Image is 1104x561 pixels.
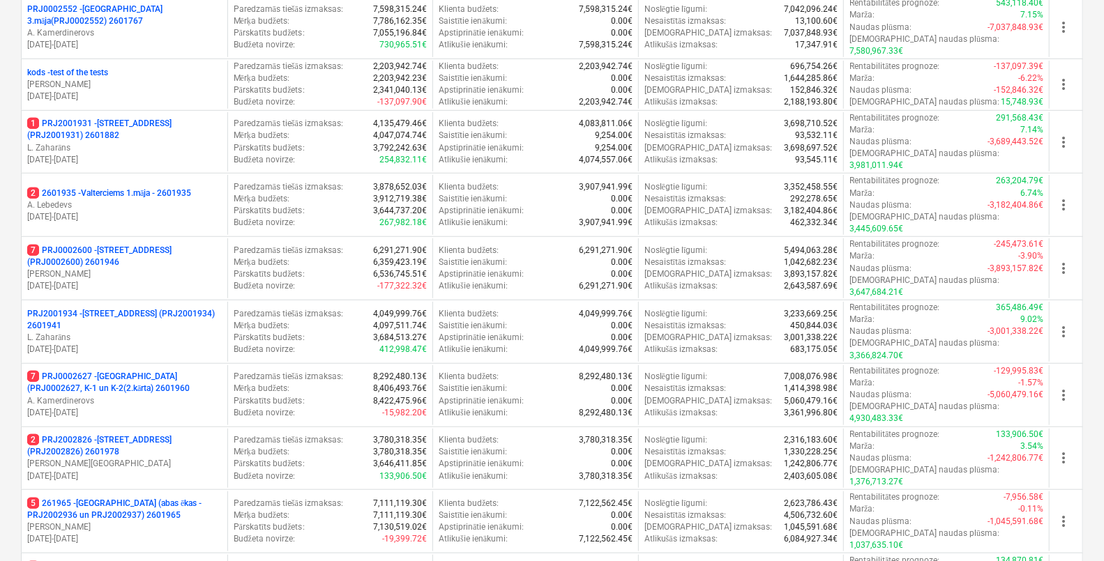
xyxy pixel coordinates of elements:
span: 1 [27,118,39,129]
p: 3,698,697.52€ [784,142,838,154]
p: 7,786,162.35€ [373,15,427,27]
span: more_vert [1055,197,1072,213]
p: kods - test of the tests [27,67,108,79]
p: 9,254.00€ [595,130,633,141]
p: Paredzamās tiešās izmaksas : [234,181,343,193]
p: Rentabilitātes prognoze : [849,112,939,124]
p: 0.00€ [611,320,633,332]
p: [PERSON_NAME] [27,79,222,91]
p: 0.00€ [611,446,633,458]
p: 1,644,285.86€ [784,72,838,84]
p: [DEMOGRAPHIC_DATA] izmaksas : [644,332,772,344]
p: 0.00€ [611,15,633,27]
p: Naudas plūsma : [849,389,912,401]
p: 2,341,040.13€ [373,84,427,96]
p: 3,780,318.35€ [579,434,633,446]
p: [DATE] - [DATE] [27,211,222,223]
p: [DEMOGRAPHIC_DATA] naudas plūsma : [849,96,999,108]
p: Nesaistītās izmaksas : [644,256,727,268]
p: Apstiprinātie ienākumi : [439,458,524,470]
p: 0.00€ [611,395,633,407]
p: -245,473.61€ [994,238,1043,250]
p: Nesaistītās izmaksas : [644,130,727,141]
div: kods -test of the tests[PERSON_NAME][DATE]-[DATE] [27,67,222,102]
p: 0.00€ [611,383,633,394]
p: 292,278.65€ [790,193,838,205]
p: Atlikušās izmaksas : [644,154,718,166]
p: Naudas plūsma : [849,452,912,464]
p: 3,912,719.38€ [373,193,427,205]
span: 7 [27,371,39,382]
p: Saistītie ienākumi : [439,256,507,268]
p: Budžeta novirze : [234,154,295,166]
p: Pārskatīts budžets : [234,142,305,154]
p: 6,291,271.90€ [373,245,427,256]
p: Noslēgtie līgumi : [644,61,708,72]
p: 3,893,157.82€ [784,268,838,280]
span: 5 [27,498,39,509]
p: 15,748.93€ [1001,96,1043,108]
p: Mērķa budžets : [234,383,290,394]
p: [DEMOGRAPHIC_DATA] izmaksas : [644,27,772,39]
p: Paredzamās tiešās izmaksas : [234,245,343,256]
p: Paredzamās tiešās izmaksas : [234,308,343,320]
p: Naudas plūsma : [849,22,912,33]
p: Budžeta novirze : [234,39,295,51]
p: Pārskatīts budžets : [234,268,305,280]
p: Nesaistītās izmaksas : [644,383,727,394]
p: Atlikušās izmaksas : [644,39,718,51]
p: Saistītie ienākumi : [439,320,507,332]
p: -177,322.32€ [377,280,427,292]
span: more_vert [1055,19,1072,36]
p: Apstiprinātie ienākumi : [439,268,524,280]
p: 2,203,942.74€ [579,96,633,108]
p: Budžeta novirze : [234,280,295,292]
p: 4,047,074.74€ [373,130,427,141]
p: Klienta budžets : [439,61,499,72]
p: Naudas plūsma : [849,84,912,96]
p: 152,846.32€ [790,84,838,96]
p: -5,060,479.16€ [988,389,1043,401]
p: [DEMOGRAPHIC_DATA] naudas plūsma : [849,211,999,223]
p: Marža : [849,314,875,325]
p: [DATE] - [DATE] [27,154,222,166]
p: 8,422,475.96€ [373,395,427,407]
p: 2,203,942.74€ [579,61,633,72]
p: PRJ2001934 - [STREET_ADDRESS] (PRJ2001934) 2601941 [27,308,222,332]
p: 5,060,479.16€ [784,395,838,407]
p: 6,359,423.19€ [373,256,427,268]
p: PRJ2002826 - [STREET_ADDRESS] (PRJ2002826) 2601978 [27,434,222,458]
p: 4,049,999.76€ [579,308,633,320]
p: Marža : [849,9,875,21]
p: Rentabilitātes prognoze : [849,238,939,250]
p: PRJ2001931 - [STREET_ADDRESS] (PRJ2001931) 2601882 [27,118,222,141]
p: [DEMOGRAPHIC_DATA] izmaksas : [644,268,772,280]
p: 9.02% [1020,314,1043,325]
p: 261965 - [GEOGRAPHIC_DATA] (abas ēkas - PRJ2002936 un PRJ2002937) 2601965 [27,498,222,521]
p: 2,203,942.23€ [373,72,427,84]
p: Klienta budžets : [439,118,499,130]
p: 7,598,315.24€ [373,3,427,15]
p: Mērķa budžets : [234,446,290,458]
p: Nesaistītās izmaksas : [644,15,727,27]
p: Naudas plūsma : [849,325,912,337]
p: Rentabilitātes prognoze : [849,429,939,440]
p: Rentabilitātes prognoze : [849,61,939,72]
p: Nesaistītās izmaksas : [644,320,727,332]
p: 4,049,999.76€ [373,308,427,320]
p: -3,182,404.86€ [988,199,1043,211]
p: [DEMOGRAPHIC_DATA] naudas plūsma : [849,33,999,45]
p: Noslēgtie līgumi : [644,371,708,383]
p: Pārskatīts budžets : [234,205,305,217]
p: Nesaistītās izmaksas : [644,446,727,458]
p: 3,233,669.25€ [784,308,838,320]
p: 3,907,941.99€ [579,181,633,193]
p: -6.22% [1018,72,1043,84]
p: 3,361,996.80€ [784,407,838,419]
p: 7,598,315.24€ [579,39,633,51]
p: [DATE] - [DATE] [27,470,222,482]
p: Noslēgtie līgumi : [644,245,708,256]
p: Pārskatīts budžets : [234,458,305,470]
p: Noslēgtie līgumi : [644,434,708,446]
p: 17,347.91€ [795,39,838,51]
